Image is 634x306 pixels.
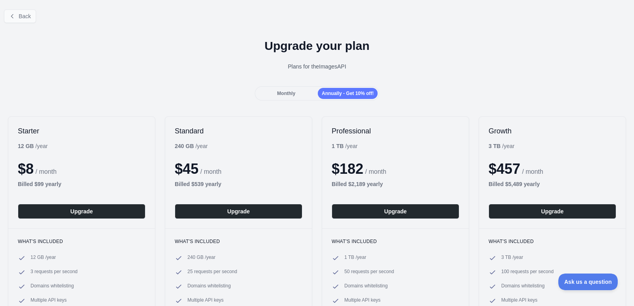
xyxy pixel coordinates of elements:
[332,143,344,149] b: 1 TB
[489,142,514,150] div: / year
[489,126,616,136] h2: Growth
[489,161,520,177] span: $ 457
[489,143,500,149] b: 3 TB
[332,161,363,177] span: $ 182
[558,274,618,290] iframe: Toggle Customer Support
[175,126,302,136] h2: Standard
[332,126,459,136] h2: Professional
[332,142,357,150] div: / year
